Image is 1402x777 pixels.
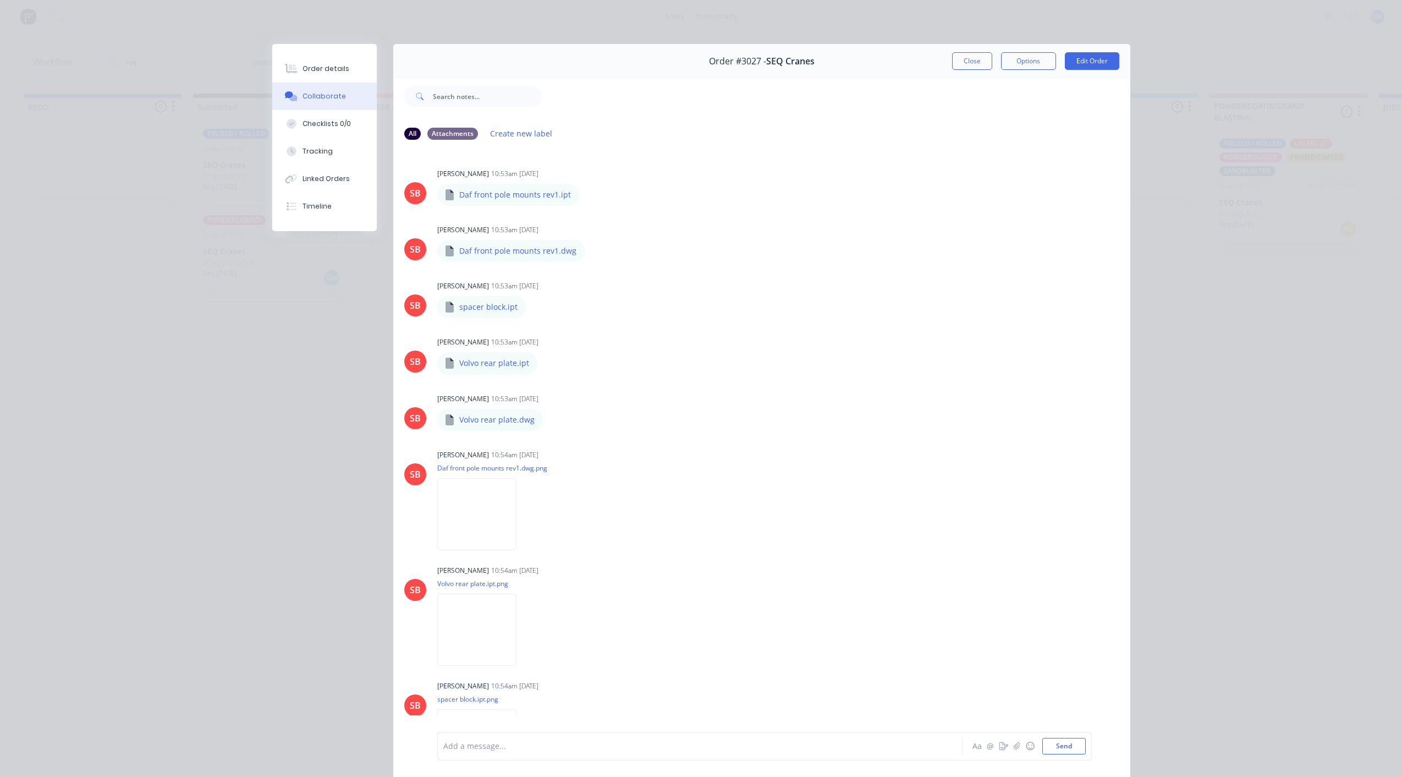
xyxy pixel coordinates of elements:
[491,337,538,347] div: 10:53am [DATE]
[437,694,527,704] p: spacer block.ipt.png
[459,189,571,200] p: Daf front pole mounts rev1.ipt
[491,450,538,460] div: 10:54am [DATE]
[303,146,333,156] div: Tracking
[437,681,489,691] div: [PERSON_NAME]
[272,55,377,83] button: Order details
[410,583,421,597] div: SB
[984,740,997,753] button: @
[437,169,489,179] div: [PERSON_NAME]
[410,299,421,312] div: SB
[437,225,489,235] div: [PERSON_NAME]
[427,128,478,140] div: Attachments
[272,138,377,165] button: Tracking
[272,165,377,193] button: Linked Orders
[491,281,538,291] div: 10:53am [DATE]
[410,187,421,200] div: SB
[433,85,542,107] input: Search notes...
[491,225,538,235] div: 10:53am [DATE]
[709,56,766,67] span: Order #3027 -
[272,83,377,110] button: Collaborate
[404,128,421,140] div: All
[437,566,489,576] div: [PERSON_NAME]
[410,468,421,481] div: SB
[1001,52,1056,70] button: Options
[410,243,421,256] div: SB
[459,245,576,256] p: Daf front pole mounts rev1.dwg
[485,126,558,141] button: Create new label
[1065,52,1119,70] button: Edit Order
[459,414,535,425] p: Volvo rear plate.dwg
[410,699,421,712] div: SB
[410,355,421,368] div: SB
[303,201,332,211] div: Timeline
[437,579,527,588] p: Volvo rear plate.ipt.png
[491,394,538,404] div: 10:53am [DATE]
[272,193,377,220] button: Timeline
[437,394,489,404] div: [PERSON_NAME]
[971,740,984,753] button: Aa
[1024,740,1037,753] button: ☺
[272,110,377,138] button: Checklists 0/0
[437,281,489,291] div: [PERSON_NAME]
[459,358,529,369] p: Volvo rear plate.ipt
[437,450,489,460] div: [PERSON_NAME]
[437,463,547,473] p: Daf front pole mounts rev1.dwg.png
[766,56,815,67] span: SEQ Cranes
[303,64,349,74] div: Order details
[410,412,421,425] div: SB
[437,337,489,347] div: [PERSON_NAME]
[952,52,992,70] button: Close
[303,91,346,101] div: Collaborate
[303,174,350,184] div: Linked Orders
[491,169,538,179] div: 10:53am [DATE]
[459,302,518,313] p: spacer block.ipt
[491,566,538,576] div: 10:54am [DATE]
[491,681,538,691] div: 10:54am [DATE]
[1042,738,1086,754] button: Send
[303,119,351,129] div: Checklists 0/0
